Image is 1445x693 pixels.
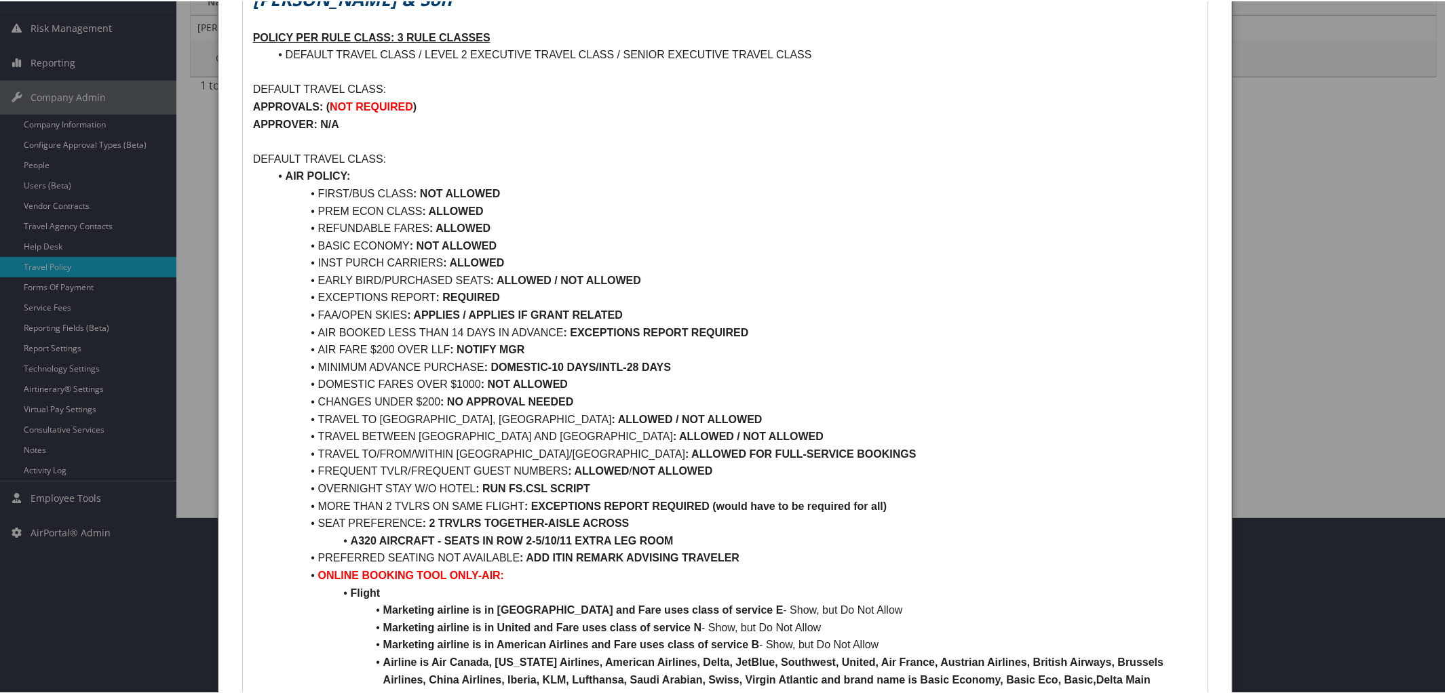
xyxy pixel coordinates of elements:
[564,325,749,337] strong: : EXCEPTIONS REPORT REQUIRED
[269,45,1198,62] li: DEFAULT TRAVEL CLASS / LEVEL 2 EXECUTIVE TRAVEL CLASS / SENIOR EXECUTIVE TRAVEL CLASS
[407,308,623,319] strong: : APPLIES / APPLIES IF GRANT RELATED
[269,461,1198,479] li: FREQUENT TVLR/FREQUENT GUEST NUMBERS /
[269,548,1198,566] li: PREFERRED SEATING NOT AVAILABLE
[484,360,671,372] strong: : DOMESTIC-10 DAYS/INTL-28 DAYS
[318,568,504,580] strong: ONLINE BOOKING TOOL ONLY-AIR:
[568,464,629,475] strong: : ALLOWED
[269,218,1198,236] li: REFUNDABLE FARES
[443,256,504,267] strong: : ALLOWED
[423,516,630,528] strong: : 2 TRVLRS TOGETHER-AISLE ACROSS
[440,395,573,406] strong: : NO APPROVAL NEEDED
[269,444,1198,462] li: TRAVEL TO/FROM/WITHIN [GEOGRAPHIC_DATA]/[GEOGRAPHIC_DATA]
[269,184,1198,201] li: FIRST/BUS CLASS
[269,479,1198,496] li: OVERNIGHT STAY W/O HOTEL
[269,236,1198,254] li: BASIC ECONOMY
[330,100,413,111] strong: NOT REQUIRED
[253,117,339,129] strong: APPROVER: N/A
[269,513,1198,531] li: SEAT PREFERENCE
[269,392,1198,410] li: CHANGES UNDER $200
[253,149,1198,167] p: DEFAULT TRAVEL CLASS:
[383,620,702,632] strong: Marketing airline is in United and Fare uses class of service N
[269,288,1198,305] li: EXCEPTIONS REPORT
[253,100,330,111] strong: APPROVALS: (
[351,586,381,597] strong: Flight
[410,239,497,250] strong: : NOT ALLOWED
[269,305,1198,323] li: FAA/OPEN SKIES
[383,603,784,614] strong: Marketing airline is in [GEOGRAPHIC_DATA] and Fare uses class of service E
[269,600,1198,618] li: - Show, but Do Not Allow
[524,499,887,511] strong: : EXCEPTIONS REPORT REQUIRED (would have to be required for all)
[383,637,760,649] strong: Marketing airline is in American Airlines and Fare uses class of service B
[481,377,568,389] strong: : NOT ALLOWED
[269,271,1198,288] li: EARLY BIRD/PURCHASED SEATS
[450,342,524,354] strong: : NOTIFY MGR
[673,429,824,441] strong: : ALLOWED / NOT ALLOWED
[490,273,641,285] strong: : ALLOWED / NOT ALLOWED
[685,447,916,458] strong: : ALLOWED FOR FULL-SERVICE BOOKINGS
[269,253,1198,271] li: INST PURCH CARRIERS
[429,221,490,233] strong: : ALLOWED
[269,618,1198,635] li: - Show, but Do Not Allow
[423,204,484,216] strong: : ALLOWED
[269,374,1198,392] li: DOMESTIC FARES OVER $1000
[269,427,1198,444] li: TRAVEL BETWEEN [GEOGRAPHIC_DATA] AND [GEOGRAPHIC_DATA]
[253,79,1198,97] p: DEFAULT TRAVEL CLASS:
[612,412,763,424] strong: : ALLOWED / NOT ALLOWED
[269,410,1198,427] li: TRAVEL TO [GEOGRAPHIC_DATA], [GEOGRAPHIC_DATA]
[269,340,1198,357] li: AIR FARE $200 OVER LLF
[413,100,417,111] strong: )
[632,464,713,475] strong: NOT ALLOWED
[476,481,590,493] strong: : RUN FS.CSL SCRIPT
[269,201,1198,219] li: PREM ECON CLASS
[520,551,739,562] strong: : ADD ITIN REMARK ADVISING TRAVELER
[413,186,500,198] strong: : NOT ALLOWED
[269,496,1198,514] li: MORE THAN 2 TVLRS ON SAME FLIGHT
[269,357,1198,375] li: MINIMUM ADVANCE PURCHASE
[269,323,1198,340] li: AIR BOOKED LESS THAN 14 DAYS IN ADVANCE
[351,534,674,545] strong: A320 AIRCRAFT - SEATS IN ROW 2-5/10/11 EXTRA LEG ROOM
[253,31,490,42] u: POLICY PER RULE CLASS: 3 RULE CLASSES
[436,290,500,302] strong: : REQUIRED
[269,635,1198,652] li: - Show, but Do Not Allow
[286,169,351,180] strong: AIR POLICY:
